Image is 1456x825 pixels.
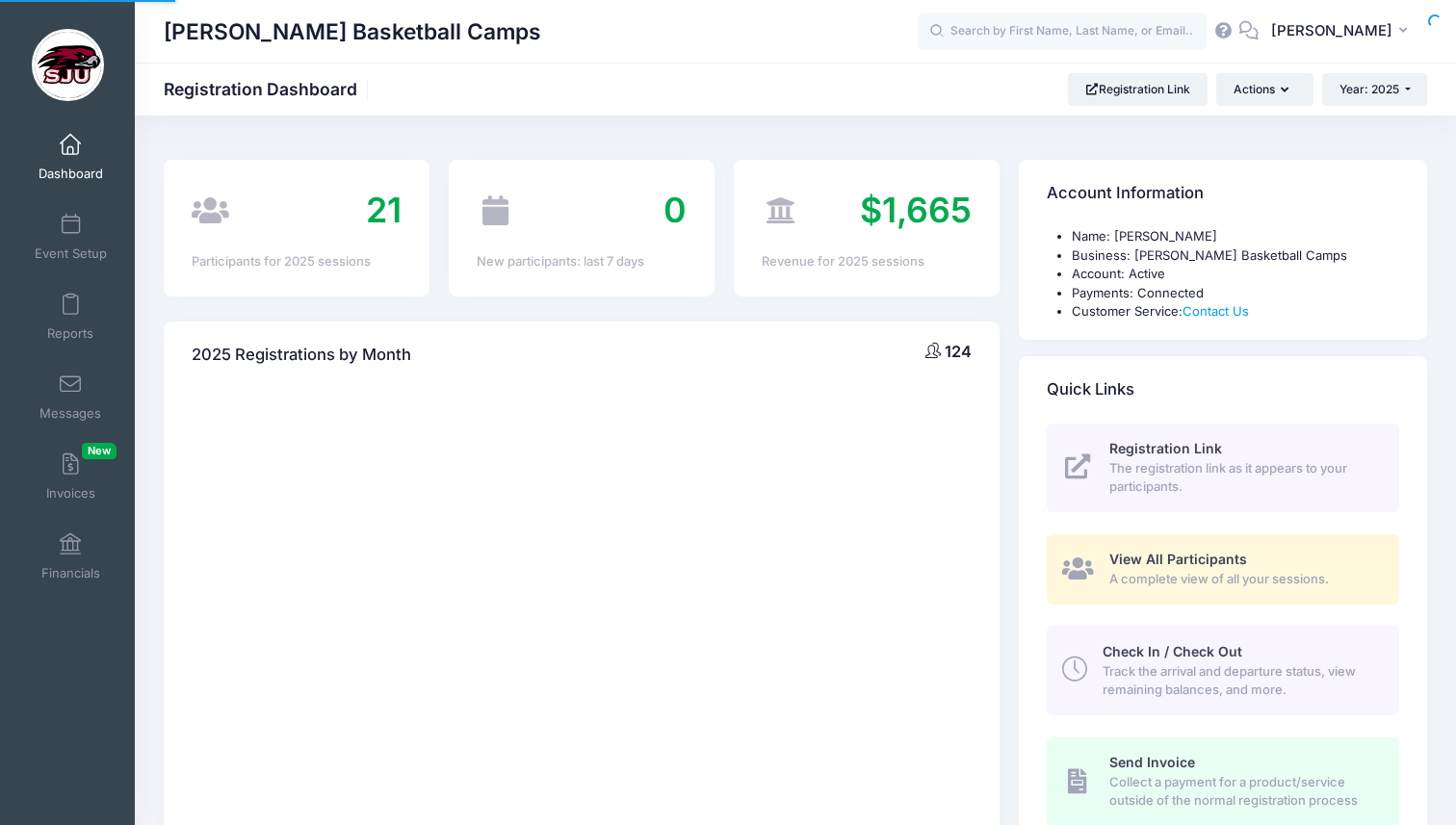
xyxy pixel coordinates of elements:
[1109,773,1377,811] span: Collect a payment for a product/service outside of the normal registration process
[192,327,411,382] h4: 2025 Registrations by Month
[1216,73,1313,106] button: Actions
[25,443,117,510] a: InvoicesNew
[1047,167,1204,221] h4: Account Information
[25,203,117,271] a: Event Setup
[1047,362,1134,417] h4: Quick Links
[46,485,95,502] span: Invoices
[762,252,972,271] div: Revenue for 2025 sessions
[192,252,402,271] div: Participants for 2025 sessions
[1271,20,1392,41] span: [PERSON_NAME]
[477,252,687,271] div: New participants: last 7 days
[39,405,101,422] span: Messages
[945,342,972,361] span: 124
[1109,440,1222,456] span: Registration Link
[1109,570,1377,589] span: A complete view of all your sessions.
[25,283,117,350] a: Reports
[25,523,117,590] a: Financials
[1109,754,1195,770] span: Send Invoice
[1047,424,1399,512] a: Registration Link The registration link as it appears to your participants.
[918,13,1207,51] input: Search by First Name, Last Name, or Email...
[35,245,107,262] span: Event Setup
[1072,302,1399,322] li: Customer Service:
[663,189,687,231] span: 0
[366,189,402,231] span: 21
[1339,82,1399,96] span: Year: 2025
[47,325,93,342] span: Reports
[1103,643,1242,659] span: Check In / Check Out
[25,123,117,191] a: Dashboard
[1072,265,1399,284] li: Account: Active
[25,363,117,430] a: Messages
[1259,10,1427,54] button: [PERSON_NAME]
[1109,459,1377,497] span: The registration link as it appears to your participants.
[1103,662,1377,700] span: Track the arrival and departure status, view remaining balances, and more.
[82,443,117,459] span: New
[164,10,541,54] h1: [PERSON_NAME] Basketball Camps
[1109,551,1247,567] span: View All Participants
[164,79,374,99] h1: Registration Dashboard
[39,166,103,182] span: Dashboard
[41,565,100,581] span: Financials
[1183,303,1249,319] a: Contact Us
[1047,534,1399,605] a: View All Participants A complete view of all your sessions.
[32,29,104,101] img: Cindy Griffin Basketball Camps
[1072,227,1399,246] li: Name: [PERSON_NAME]
[1072,284,1399,303] li: Payments: Connected
[860,189,972,231] span: $1,665
[1072,246,1399,266] li: Business: [PERSON_NAME] Basketball Camps
[1322,73,1427,106] button: Year: 2025
[1047,626,1399,714] a: Check In / Check Out Track the arrival and departure status, view remaining balances, and more.
[1068,73,1208,106] a: Registration Link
